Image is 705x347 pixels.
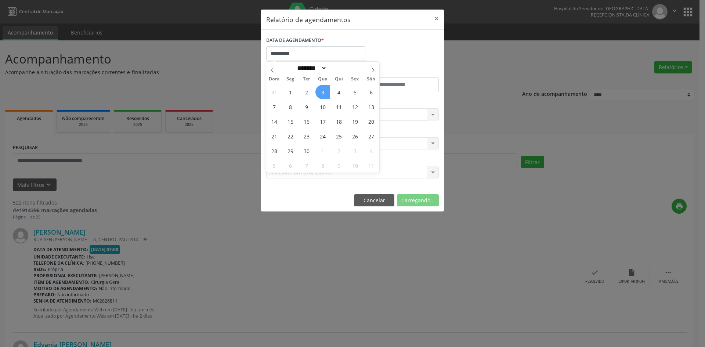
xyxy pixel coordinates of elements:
span: Outubro 1, 2025 [315,144,330,158]
span: Setembro 10, 2025 [315,100,330,114]
span: Setembro 19, 2025 [348,114,362,129]
span: Sáb [363,77,379,82]
span: Setembro 20, 2025 [364,114,378,129]
span: Setembro 23, 2025 [299,129,314,143]
span: Setembro 30, 2025 [299,144,314,158]
span: Outubro 3, 2025 [348,144,362,158]
span: Qui [331,77,347,82]
span: Setembro 8, 2025 [283,100,297,114]
span: Ter [299,77,315,82]
span: Setembro 27, 2025 [364,129,378,143]
span: Qua [315,77,331,82]
span: Setembro 26, 2025 [348,129,362,143]
span: Setembro 3, 2025 [315,85,330,99]
span: Setembro 1, 2025 [283,85,297,99]
span: Dom [266,77,282,82]
label: DATA DE AGENDAMENTO [266,35,324,46]
h5: Relatório de agendamentos [266,15,350,24]
span: Setembro 21, 2025 [267,129,281,143]
span: Setembro 5, 2025 [348,85,362,99]
span: Outubro 2, 2025 [332,144,346,158]
span: Sex [347,77,363,82]
span: Setembro 11, 2025 [332,100,346,114]
span: Setembro 29, 2025 [283,144,297,158]
span: Setembro 14, 2025 [267,114,281,129]
span: Outubro 5, 2025 [267,158,281,173]
label: ATÉ [354,66,439,77]
select: Month [294,64,327,72]
span: Setembro 16, 2025 [299,114,314,129]
button: Carregando... [397,194,439,207]
span: Outubro 7, 2025 [299,158,314,173]
span: Setembro 12, 2025 [348,100,362,114]
span: Setembro 25, 2025 [332,129,346,143]
span: Setembro 17, 2025 [315,114,330,129]
span: Setembro 2, 2025 [299,85,314,99]
span: Outubro 6, 2025 [283,158,297,173]
span: Outubro 10, 2025 [348,158,362,173]
span: Agosto 31, 2025 [267,85,281,99]
span: Setembro 24, 2025 [315,129,330,143]
span: Setembro 9, 2025 [299,100,314,114]
span: Setembro 28, 2025 [267,144,281,158]
span: Seg [282,77,299,82]
span: Setembro 7, 2025 [267,100,281,114]
span: Setembro 22, 2025 [283,129,297,143]
input: Year [327,64,351,72]
span: Setembro 13, 2025 [364,100,378,114]
span: Outubro 9, 2025 [332,158,346,173]
span: Setembro 18, 2025 [332,114,346,129]
span: Setembro 4, 2025 [332,85,346,99]
span: Outubro 4, 2025 [364,144,378,158]
button: Close [429,10,444,28]
button: Cancelar [354,194,394,207]
span: Setembro 6, 2025 [364,85,378,99]
span: Outubro 8, 2025 [315,158,330,173]
span: Setembro 15, 2025 [283,114,297,129]
span: Outubro 11, 2025 [364,158,378,173]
